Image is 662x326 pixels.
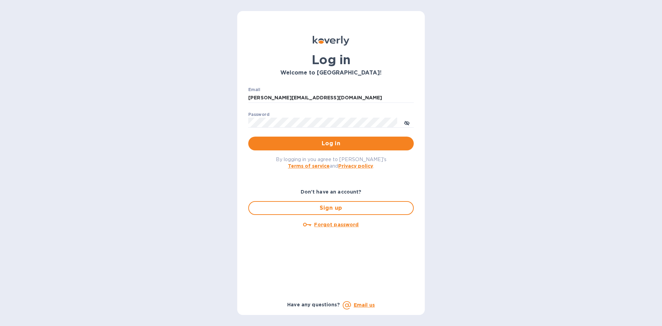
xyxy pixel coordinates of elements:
[248,70,414,76] h3: Welcome to [GEOGRAPHIC_DATA]!
[248,137,414,150] button: Log in
[254,139,408,148] span: Log in
[248,201,414,215] button: Sign up
[287,302,340,307] b: Have any questions?
[338,163,373,169] a: Privacy policy
[248,112,269,117] label: Password
[628,293,662,326] iframe: Chat Widget
[314,222,359,227] u: Forgot password
[354,302,375,308] a: Email us
[248,88,260,92] label: Email
[288,163,330,169] a: Terms of service
[400,116,414,129] button: toggle password visibility
[254,204,408,212] span: Sign up
[248,52,414,67] h1: Log in
[301,189,362,195] b: Don't have an account?
[276,157,387,169] span: By logging in you agree to [PERSON_NAME]'s and .
[248,93,414,103] input: Enter email address
[313,36,349,46] img: Koverly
